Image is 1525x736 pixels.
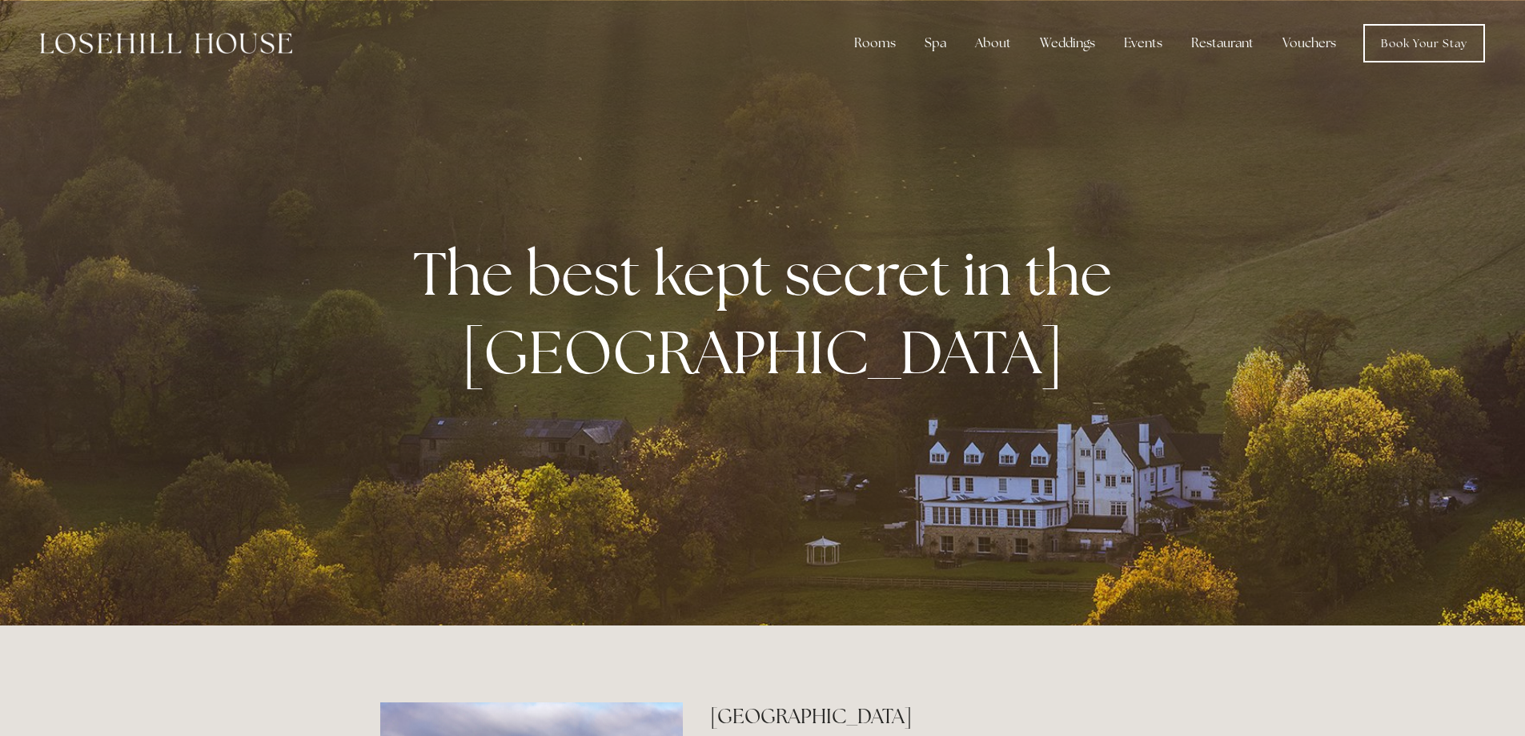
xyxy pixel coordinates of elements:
[1178,27,1266,59] div: Restaurant
[413,234,1125,391] strong: The best kept secret in the [GEOGRAPHIC_DATA]
[1270,27,1349,59] a: Vouchers
[40,33,292,54] img: Losehill House
[841,27,909,59] div: Rooms
[1363,24,1485,62] a: Book Your Stay
[962,27,1024,59] div: About
[1027,27,1108,59] div: Weddings
[1111,27,1175,59] div: Events
[710,702,1145,730] h2: [GEOGRAPHIC_DATA]
[912,27,959,59] div: Spa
